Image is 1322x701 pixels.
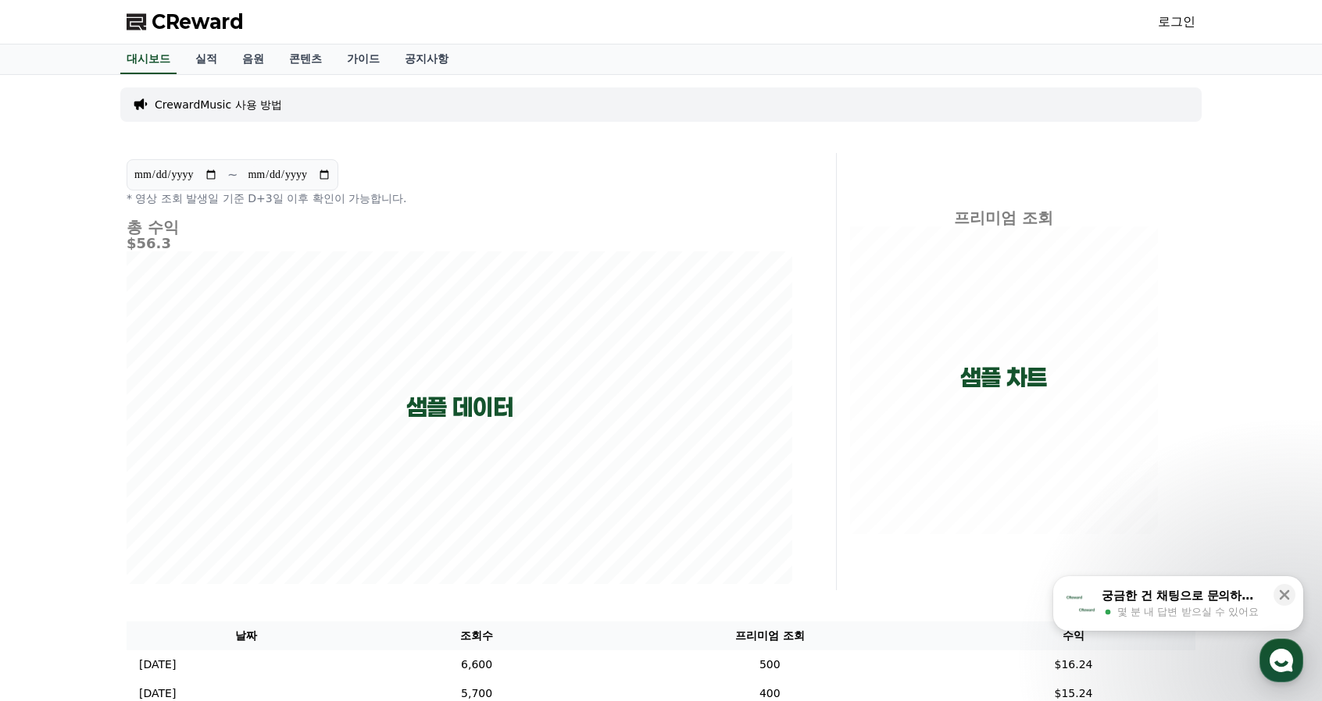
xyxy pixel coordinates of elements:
[227,165,238,184] p: ~
[952,650,1195,679] td: $16.24
[127,236,792,251] h5: $56.3
[230,44,277,74] a: 음원
[127,9,244,34] a: CReward
[334,44,392,74] a: 가이드
[960,364,1047,392] p: 샘플 차트
[366,650,588,679] td: 6,600
[588,650,952,679] td: 500
[588,621,952,650] th: 프리미엄 조회
[139,657,176,673] p: [DATE]
[277,44,334,74] a: 콘텐츠
[849,209,1158,226] h4: 프리미엄 조회
[152,9,244,34] span: CReward
[120,44,177,74] a: 대시보드
[952,621,1195,650] th: 수익
[127,621,366,650] th: 날짜
[406,393,513,422] p: 샘플 데이터
[366,621,588,650] th: 조회수
[155,97,282,112] a: CrewardMusic 사용 방법
[183,44,230,74] a: 실적
[1158,12,1195,31] a: 로그인
[127,219,792,236] h4: 총 수익
[392,44,461,74] a: 공지사항
[127,190,792,206] p: * 영상 조회 발생일 기준 D+3일 이후 확인이 가능합니다.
